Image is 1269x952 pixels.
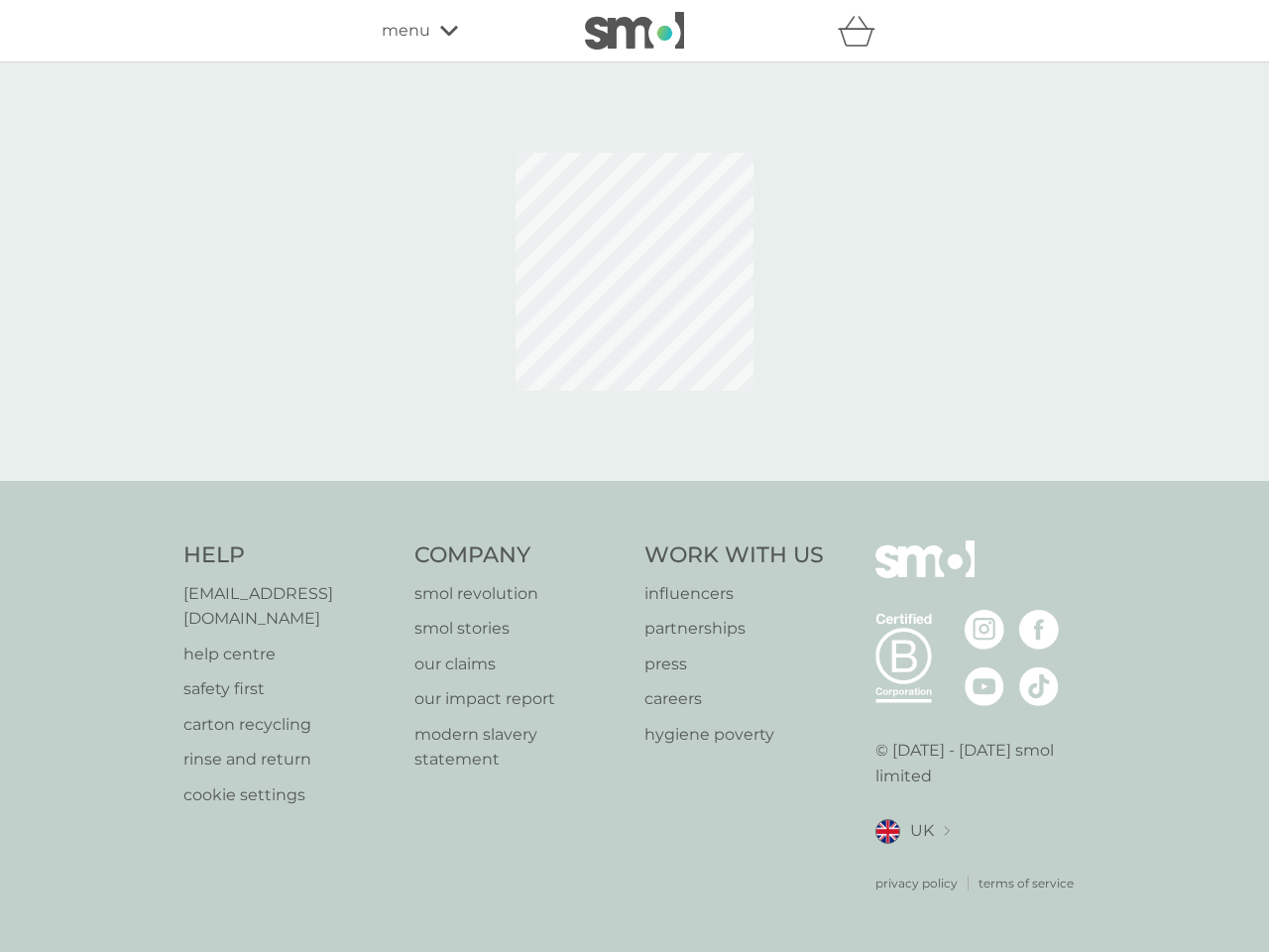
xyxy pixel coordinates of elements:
img: visit the smol Facebook page [1019,610,1059,650]
img: smol [875,540,975,608]
img: visit the smol Tiktok page [1019,666,1059,706]
a: modern slavery statement [414,722,626,773]
div: basket [838,11,887,51]
a: our impact report [414,686,626,712]
a: press [644,652,824,677]
a: privacy policy [875,874,958,892]
a: influencers [644,581,824,607]
a: [EMAIL_ADDRESS][DOMAIN_NAME] [183,581,395,632]
a: smol revolution [414,581,626,607]
a: cookie settings [183,782,395,808]
span: menu [382,18,430,44]
a: smol stories [414,616,626,642]
a: carton recycling [183,712,395,738]
img: visit the smol Youtube page [965,666,1004,706]
p: © [DATE] - [DATE] smol limited [875,738,1087,788]
h4: Company [414,540,626,571]
h4: Help [183,540,395,571]
img: smol [585,12,684,50]
a: careers [644,686,824,712]
h4: Work With Us [644,540,824,571]
img: select a new location [944,826,950,837]
img: visit the smol Instagram page [965,610,1004,650]
a: our claims [414,652,626,677]
span: UK [910,818,934,844]
a: rinse and return [183,747,395,773]
a: hygiene poverty [644,722,824,748]
a: terms of service [979,874,1074,892]
a: partnerships [644,616,824,642]
img: UK flag [875,819,900,844]
a: help centre [183,642,395,667]
a: safety first [183,676,395,702]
